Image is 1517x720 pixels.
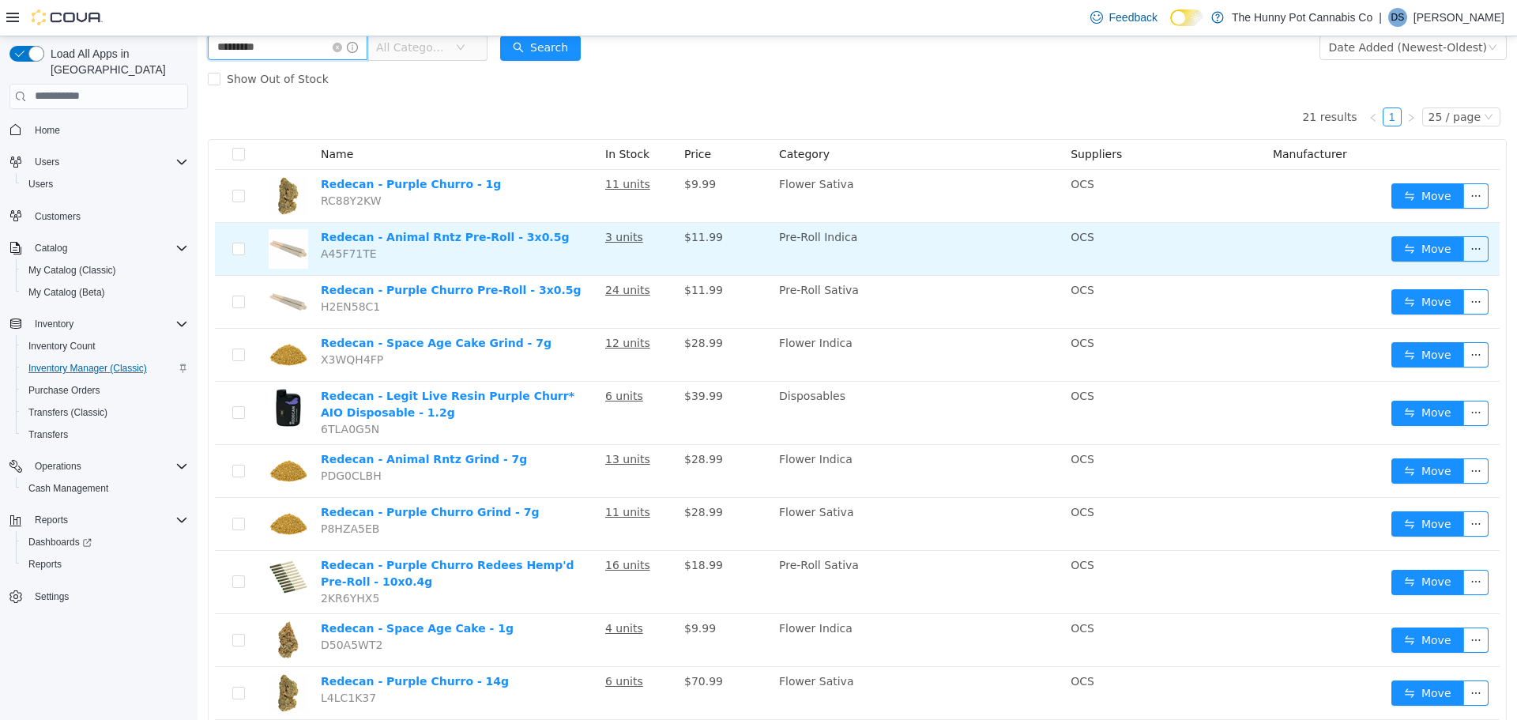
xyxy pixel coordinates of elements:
[16,357,194,379] button: Inventory Manager (Classic)
[3,119,194,141] button: Home
[1266,306,1291,331] button: icon: ellipsis
[28,286,105,299] span: My Catalog (Beta)
[575,134,867,187] td: Flower Sativa
[22,175,59,194] a: Users
[71,352,111,391] img: Redecan - Legit Live Resin Purple Churr* AIO Disposable - 1.2g hero shot
[22,261,122,280] a: My Catalog (Classic)
[1194,422,1267,447] button: icon: swapMove
[123,111,156,124] span: Name
[575,345,867,409] td: Disposables
[1109,9,1158,25] span: Feedback
[22,337,188,356] span: Inventory Count
[123,353,377,383] a: Redecan - Legit Live Resin Purple Churr* AIO Disposable - 1.2g
[408,522,453,535] u: 16 units
[1194,253,1267,278] button: icon: swapMove
[22,261,188,280] span: My Catalog (Classic)
[1185,71,1204,90] li: 1
[1266,200,1291,225] button: icon: ellipsis
[44,46,188,77] span: Load All Apps in [GEOGRAPHIC_DATA]
[408,111,452,124] span: In Stock
[35,156,59,168] span: Users
[28,558,62,571] span: Reports
[1194,644,1267,669] button: icon: swapMove
[22,555,188,574] span: Reports
[28,178,53,190] span: Users
[22,533,98,552] a: Dashboards
[1266,475,1291,500] button: icon: ellipsis
[1266,147,1291,172] button: icon: ellipsis
[1194,364,1267,390] button: icon: swapMove
[123,655,179,668] span: L4LC1K37
[71,584,111,624] img: Redecan - Space Age Cake - 1g hero shot
[1413,8,1504,27] p: [PERSON_NAME]
[1084,2,1164,33] a: Feedback
[123,417,329,429] a: Redecan - Animal Rntz Grind - 7g
[1266,253,1291,278] button: icon: ellipsis
[1231,72,1283,89] div: 25 / page
[22,359,188,378] span: Inventory Manager (Classic)
[1266,364,1291,390] button: icon: ellipsis
[408,194,446,207] u: 3 units
[123,141,303,154] a: Redecan - Purple Churro - 1g
[16,401,194,424] button: Transfers (Classic)
[408,141,453,154] u: 11 units
[408,300,453,313] u: 12 units
[179,3,250,19] span: All Categories
[28,586,188,606] span: Settings
[22,359,153,378] a: Inventory Manager (Classic)
[1171,77,1180,86] i: icon: left
[3,585,194,608] button: Settings
[28,457,88,476] button: Operations
[71,299,111,338] img: Redecan - Space Age Cake Grind - 7g hero shot
[1391,8,1405,27] span: DS
[487,469,525,482] span: $28.99
[28,482,108,495] span: Cash Management
[575,409,867,462] td: Flower Indica
[22,533,188,552] span: Dashboards
[28,153,66,172] button: Users
[1194,475,1267,500] button: icon: swapMove
[22,381,107,400] a: Purchase Orders
[123,639,311,651] a: Redecan - Purple Churro - 14g
[1379,8,1382,27] p: |
[123,264,183,277] span: H2EN58C1
[258,6,268,17] i: icon: down
[487,194,525,207] span: $11.99
[28,264,116,277] span: My Catalog (Classic)
[16,424,194,446] button: Transfers
[487,353,525,366] span: $39.99
[1232,8,1372,27] p: The Hunny Pot Cannabis Co
[71,468,111,507] img: Redecan - Purple Churro Grind - 7g hero shot
[71,415,111,454] img: Redecan - Animal Rntz Grind - 7g hero shot
[123,522,377,552] a: Redecan - Purple Churro Redees Hemp'd Pre-Roll - 10x0.4g
[22,403,188,422] span: Transfers (Classic)
[1194,200,1267,225] button: icon: swapMove
[23,36,137,49] span: Show Out of Stock
[16,173,194,195] button: Users
[1166,71,1185,90] li: Previous Page
[28,457,188,476] span: Operations
[16,379,194,401] button: Purchase Orders
[28,511,188,530] span: Reports
[28,428,68,441] span: Transfers
[487,586,518,598] span: $9.99
[1075,111,1150,124] span: Manufacturer
[123,247,384,260] a: Redecan - Purple Churro Pre-Roll - 3x0.5g
[1105,71,1159,90] li: 21 results
[28,121,66,140] a: Home
[35,514,68,526] span: Reports
[71,637,111,677] img: Redecan - Purple Churro - 14g hero shot
[487,247,525,260] span: $11.99
[16,259,194,281] button: My Catalog (Classic)
[123,158,184,171] span: RC88Y2KW
[28,206,188,226] span: Customers
[873,141,897,154] span: OCS
[873,522,897,535] span: OCS
[575,462,867,515] td: Flower Sativa
[123,386,182,399] span: 6TLA0G5N
[575,292,867,345] td: Flower Indica
[873,111,924,124] span: Suppliers
[35,210,81,223] span: Customers
[16,477,194,499] button: Cash Management
[1194,533,1267,559] button: icon: swapMove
